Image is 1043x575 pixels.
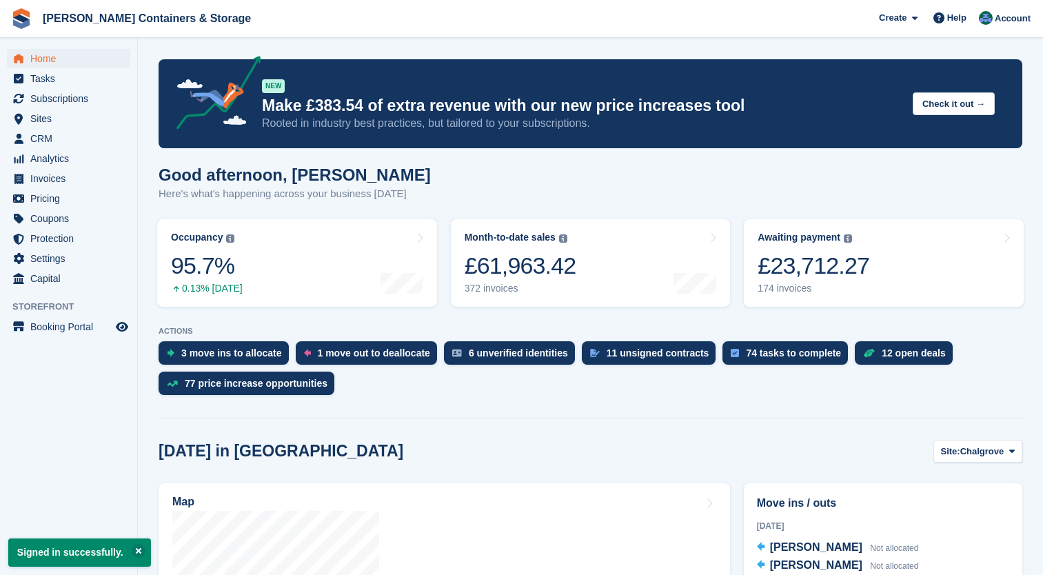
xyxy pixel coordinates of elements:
div: 74 tasks to complete [746,347,841,359]
img: verify_identity-adf6edd0f0f0b5bbfe63781bf79b02c33cf7c696d77639b501bdc392416b5a36.svg [452,349,462,357]
div: 77 price increase opportunities [185,378,327,389]
img: contract_signature_icon-13c848040528278c33f63329250d36e43548de30e8caae1d1a13099fd9432cc5.svg [590,349,600,357]
a: 3 move ins to allocate [159,341,296,372]
span: Booking Portal [30,317,113,336]
a: menu [7,69,130,88]
h2: [DATE] in [GEOGRAPHIC_DATA] [159,442,403,461]
span: CRM [30,129,113,148]
img: deal-1b604bf984904fb50ccaf53a9ad4b4a5d6e5aea283cecdc64d6e3604feb123c2.svg [863,348,875,358]
p: ACTIONS [159,327,1022,336]
a: menu [7,169,130,188]
a: menu [7,129,130,148]
a: Occupancy 95.7% 0.13% [DATE] [157,219,437,307]
div: [DATE] [757,520,1009,532]
a: 11 unsigned contracts [582,341,723,372]
img: price-adjustments-announcement-icon-8257ccfd72463d97f412b2fc003d46551f7dbcb40ab6d574587a9cd5c0d94... [165,56,261,134]
img: Ricky Sanmarco [979,11,993,25]
div: £61,963.42 [465,252,576,280]
span: Coupons [30,209,113,228]
a: menu [7,249,130,268]
span: Settings [30,249,113,268]
div: 11 unsigned contracts [607,347,709,359]
div: NEW [262,79,285,93]
a: 74 tasks to complete [722,341,855,372]
a: menu [7,149,130,168]
span: Site: [941,445,960,458]
a: Awaiting payment £23,712.27 174 invoices [744,219,1024,307]
div: 174 invoices [758,283,869,294]
a: menu [7,269,130,288]
a: [PERSON_NAME] Containers & Storage [37,7,256,30]
p: Here's what's happening across your business [DATE] [159,186,431,202]
img: icon-info-grey-7440780725fd019a000dd9b08b2336e03edf1995a4989e88bcd33f0948082b44.svg [226,234,234,243]
div: 1 move out to deallocate [318,347,430,359]
a: 77 price increase opportunities [159,372,341,402]
span: Chalgrove [960,445,1004,458]
a: menu [7,109,130,128]
div: 6 unverified identities [469,347,568,359]
a: Preview store [114,319,130,335]
div: Occupancy [171,232,223,243]
span: Create [879,11,907,25]
span: Not allocated [870,543,918,553]
span: [PERSON_NAME] [770,559,862,571]
a: menu [7,317,130,336]
span: Analytics [30,149,113,168]
span: [PERSON_NAME] [770,541,862,553]
a: menu [7,229,130,248]
h1: Good afternoon, [PERSON_NAME] [159,165,431,184]
img: move_ins_to_allocate_icon-fdf77a2bb77ea45bf5b3d319d69a93e2d87916cf1d5bf7949dd705db3b84f3ca.svg [167,349,174,357]
a: 6 unverified identities [444,341,582,372]
p: Rooted in industry best practices, but tailored to your subscriptions. [262,116,902,131]
span: Storefront [12,300,137,314]
img: stora-icon-8386f47178a22dfd0bd8f6a31ec36ba5ce8667c1dd55bd0f319d3a0aa187defe.svg [11,8,32,29]
a: Month-to-date sales £61,963.42 372 invoices [451,219,731,307]
span: Help [947,11,966,25]
a: [PERSON_NAME] Not allocated [757,539,919,557]
a: [PERSON_NAME] Not allocated [757,557,919,575]
span: Tasks [30,69,113,88]
div: 12 open deals [882,347,946,359]
a: 1 move out to deallocate [296,341,444,372]
button: Site: Chalgrove [933,440,1023,463]
div: Month-to-date sales [465,232,556,243]
span: Protection [30,229,113,248]
img: icon-info-grey-7440780725fd019a000dd9b08b2336e03edf1995a4989e88bcd33f0948082b44.svg [844,234,852,243]
span: Home [30,49,113,68]
div: £23,712.27 [758,252,869,280]
a: menu [7,49,130,68]
span: Invoices [30,169,113,188]
img: price_increase_opportunities-93ffe204e8149a01c8c9dc8f82e8f89637d9d84a8eef4429ea346261dce0b2c0.svg [167,381,178,387]
span: Sites [30,109,113,128]
div: 372 invoices [465,283,576,294]
img: move_outs_to_deallocate_icon-f764333ba52eb49d3ac5e1228854f67142a1ed5810a6f6cc68b1a99e826820c5.svg [304,349,311,357]
img: icon-info-grey-7440780725fd019a000dd9b08b2336e03edf1995a4989e88bcd33f0948082b44.svg [559,234,567,243]
img: task-75834270c22a3079a89374b754ae025e5fb1db73e45f91037f5363f120a921f8.svg [731,349,739,357]
a: menu [7,189,130,208]
div: 95.7% [171,252,243,280]
span: Pricing [30,189,113,208]
a: menu [7,209,130,228]
p: Make £383.54 of extra revenue with our new price increases tool [262,96,902,116]
span: Capital [30,269,113,288]
p: Signed in successfully. [8,538,151,567]
a: menu [7,89,130,108]
div: 0.13% [DATE] [171,283,243,294]
span: Not allocated [870,561,918,571]
span: Account [995,12,1031,26]
h2: Map [172,496,194,508]
span: Subscriptions [30,89,113,108]
button: Check it out → [913,92,995,115]
a: 12 open deals [855,341,960,372]
h2: Move ins / outs [757,495,1009,512]
div: 3 move ins to allocate [181,347,282,359]
div: Awaiting payment [758,232,840,243]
